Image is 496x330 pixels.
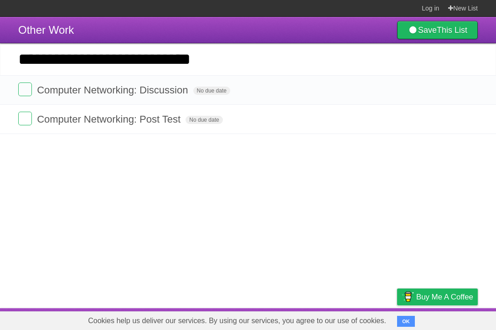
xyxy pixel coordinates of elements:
label: Done [18,82,32,96]
span: No due date [186,116,222,124]
a: Developers [306,310,343,328]
b: This List [437,26,467,35]
span: Cookies help us deliver our services. By using our services, you agree to our use of cookies. [79,312,395,330]
a: SaveThis List [397,21,478,39]
span: Computer Networking: Post Test [37,113,183,125]
img: Buy me a coffee [402,289,414,304]
a: Buy me a coffee [397,289,478,305]
label: Done [18,112,32,125]
span: Computer Networking: Discussion [37,84,190,96]
span: Buy me a coffee [416,289,473,305]
a: Privacy [385,310,409,328]
a: Terms [354,310,374,328]
span: Other Work [18,24,74,36]
a: Suggest a feature [420,310,478,328]
span: No due date [193,87,230,95]
a: About [276,310,295,328]
button: OK [397,316,415,327]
